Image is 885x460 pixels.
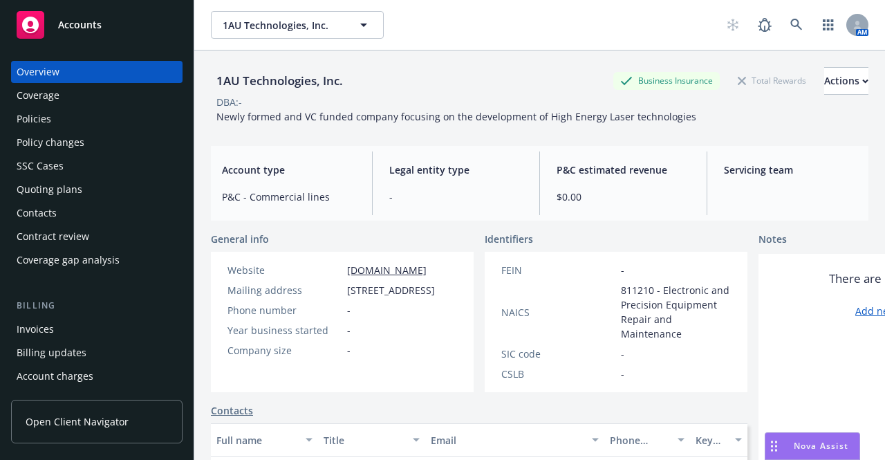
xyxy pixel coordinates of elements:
div: DBA: - [216,95,242,109]
span: P&C estimated revenue [557,163,690,177]
div: Policies [17,108,51,130]
span: - [621,347,624,361]
div: Full name [216,433,297,448]
span: Identifiers [485,232,533,246]
span: - [347,303,351,318]
div: Contacts [17,202,57,224]
div: Coverage [17,84,59,107]
div: Email [431,433,584,448]
span: Open Client Navigator [26,414,129,429]
a: Switch app [814,11,842,39]
a: Start snowing [719,11,747,39]
div: Website [227,263,342,277]
span: 811210 - Electronic and Precision Equipment Repair and Maintenance [621,283,731,341]
a: Contract review [11,226,183,248]
div: FEIN [501,263,615,277]
a: Policies [11,108,183,130]
span: $0.00 [557,190,690,204]
div: Drag to move [765,433,783,459]
div: Title [324,433,404,448]
span: - [389,190,523,204]
span: Nova Assist [794,440,848,452]
a: Accounts [11,6,183,44]
button: Key contact [690,423,747,457]
span: Servicing team [724,163,857,177]
span: General info [211,232,269,246]
span: Newly formed and VC funded company focusing on the development of High Energy Laser technologies [216,110,696,123]
button: 1AU Technologies, Inc. [211,11,384,39]
span: Legal entity type [389,163,523,177]
span: P&C - Commercial lines [222,190,355,204]
div: Mailing address [227,283,342,297]
div: Actions [824,68,868,94]
div: Overview [17,61,59,83]
span: - [621,263,624,277]
a: Coverage [11,84,183,107]
a: Contacts [11,202,183,224]
button: Phone number [604,423,690,457]
button: Actions [824,67,868,95]
span: Notes [758,232,787,248]
span: - [347,323,351,338]
button: Full name [211,423,318,457]
div: Key contact [696,433,727,448]
div: SIC code [501,347,615,361]
div: Billing [11,299,183,313]
div: Coverage gap analysis [17,249,120,271]
span: Account type [222,163,355,177]
div: CSLB [501,367,615,381]
a: Invoices [11,318,183,340]
a: SSC Cases [11,155,183,177]
a: Report a Bug [751,11,779,39]
div: Year business started [227,323,342,338]
div: Total Rewards [731,72,813,89]
div: Business Insurance [613,72,720,89]
div: Invoices [17,318,54,340]
a: Overview [11,61,183,83]
a: Contacts [211,403,253,418]
div: Company size [227,343,342,358]
a: Quoting plans [11,178,183,201]
a: [DOMAIN_NAME] [347,264,427,277]
span: - [621,367,624,381]
div: SSC Cases [17,155,64,177]
a: Policy changes [11,131,183,154]
a: Account charges [11,365,183,387]
div: Phone number [227,303,342,318]
div: Phone number [610,433,669,448]
div: Contract review [17,226,89,248]
button: Email [425,423,604,457]
div: Quoting plans [17,178,82,201]
div: NAICS [501,305,615,320]
button: Nova Assist [765,432,860,460]
a: Coverage gap analysis [11,249,183,271]
span: 1AU Technologies, Inc. [223,18,342,33]
span: [STREET_ADDRESS] [347,283,435,297]
div: Billing updates [17,342,86,364]
div: Account charges [17,365,93,387]
a: Search [783,11,810,39]
a: Billing updates [11,342,183,364]
span: - [347,343,351,358]
span: Accounts [58,19,102,30]
button: Title [318,423,425,457]
div: 1AU Technologies, Inc. [211,72,348,90]
div: Policy changes [17,131,84,154]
